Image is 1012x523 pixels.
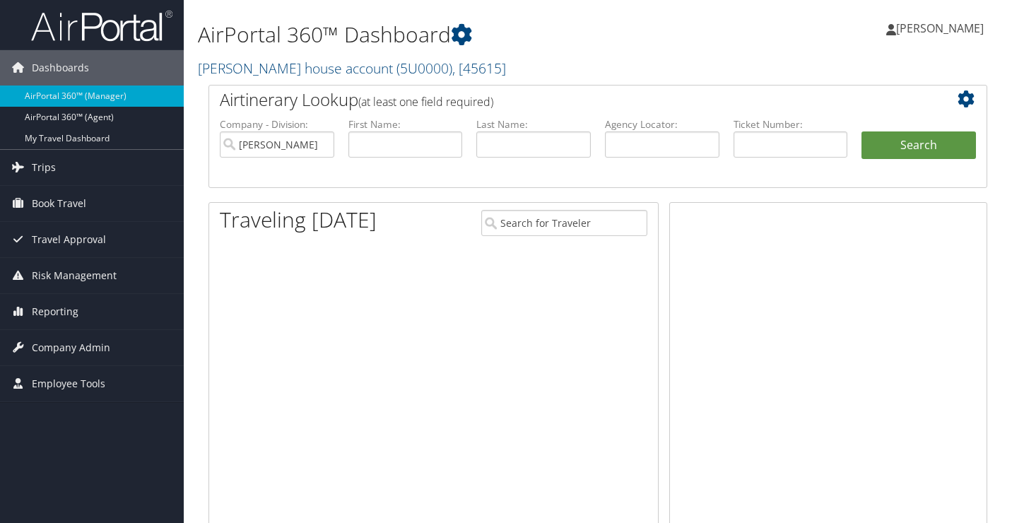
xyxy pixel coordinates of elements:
button: Search [861,131,976,160]
span: Trips [32,150,56,185]
span: (at least one field required) [358,94,493,110]
label: Ticket Number: [734,117,848,131]
h1: Traveling [DATE] [220,205,377,235]
span: Reporting [32,294,78,329]
img: airportal-logo.png [31,9,172,42]
span: Dashboards [32,50,89,86]
h2: Airtinerary Lookup [220,88,911,112]
span: Travel Approval [32,222,106,257]
a: [PERSON_NAME] house account [198,59,506,78]
label: First Name: [348,117,463,131]
h1: AirPortal 360™ Dashboard [198,20,731,49]
span: ( 5U0000 ) [396,59,452,78]
span: Employee Tools [32,366,105,401]
label: Agency Locator: [605,117,719,131]
label: Last Name: [476,117,591,131]
a: [PERSON_NAME] [886,7,998,49]
span: Book Travel [32,186,86,221]
span: , [ 45615 ] [452,59,506,78]
span: Risk Management [32,258,117,293]
span: [PERSON_NAME] [896,20,984,36]
input: Search for Traveler [481,210,647,236]
label: Company - Division: [220,117,334,131]
span: Company Admin [32,330,110,365]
